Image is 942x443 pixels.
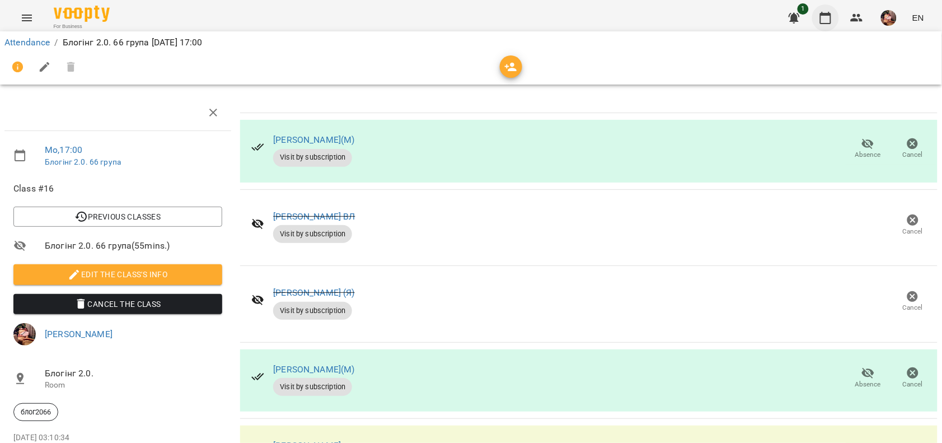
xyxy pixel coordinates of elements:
[891,286,935,318] button: Cancel
[63,36,203,49] p: Блогінг 2.0. 66 група [DATE] 17:00
[881,10,897,26] img: 2a048b25d2e557de8b1a299ceab23d88.jpg
[54,6,110,22] img: Voopty Logo
[22,268,213,281] span: Edit the class's Info
[54,36,58,49] li: /
[14,407,58,417] span: блог2066
[22,297,213,311] span: Cancel the class
[13,323,36,346] img: 2a048b25d2e557de8b1a299ceab23d88.jpg
[855,150,881,160] span: Absence
[903,303,923,313] span: Cancel
[54,23,110,30] span: For Business
[273,134,354,145] a: [PERSON_NAME](М)
[4,37,50,48] a: Attendance
[855,380,881,389] span: Absence
[903,227,923,236] span: Cancel
[846,363,891,394] button: Absence
[13,207,222,227] button: Previous Classes
[908,7,929,28] button: EN
[891,363,935,394] button: Cancel
[13,264,222,285] button: Edit the class's Info
[273,287,355,298] a: [PERSON_NAME] (Я)
[846,133,891,165] button: Absence
[13,4,40,31] button: Menu
[45,239,222,253] span: Блогінг 2.0. 66 група ( 55 mins. )
[45,367,222,380] span: Блогінг 2.0.
[891,209,935,241] button: Cancel
[13,403,58,421] div: блог2066
[912,12,924,24] span: EN
[903,150,923,160] span: Cancel
[45,144,82,155] a: Mo , 17:00
[891,133,935,165] button: Cancel
[45,329,113,339] a: [PERSON_NAME]
[903,380,923,389] span: Cancel
[273,306,352,316] span: Visit by subscription
[45,380,222,391] p: Room
[798,3,809,15] span: 1
[22,210,213,223] span: Previous Classes
[273,364,354,375] a: [PERSON_NAME](М)
[13,294,222,314] button: Cancel the class
[273,382,352,392] span: Visit by subscription
[4,36,938,49] nav: breadcrumb
[273,211,355,222] a: [PERSON_NAME] ВЛ
[45,157,121,166] a: Блогінг 2.0. 66 група
[273,229,352,239] span: Visit by subscription
[273,152,352,162] span: Visit by subscription
[13,182,222,195] span: Class #16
